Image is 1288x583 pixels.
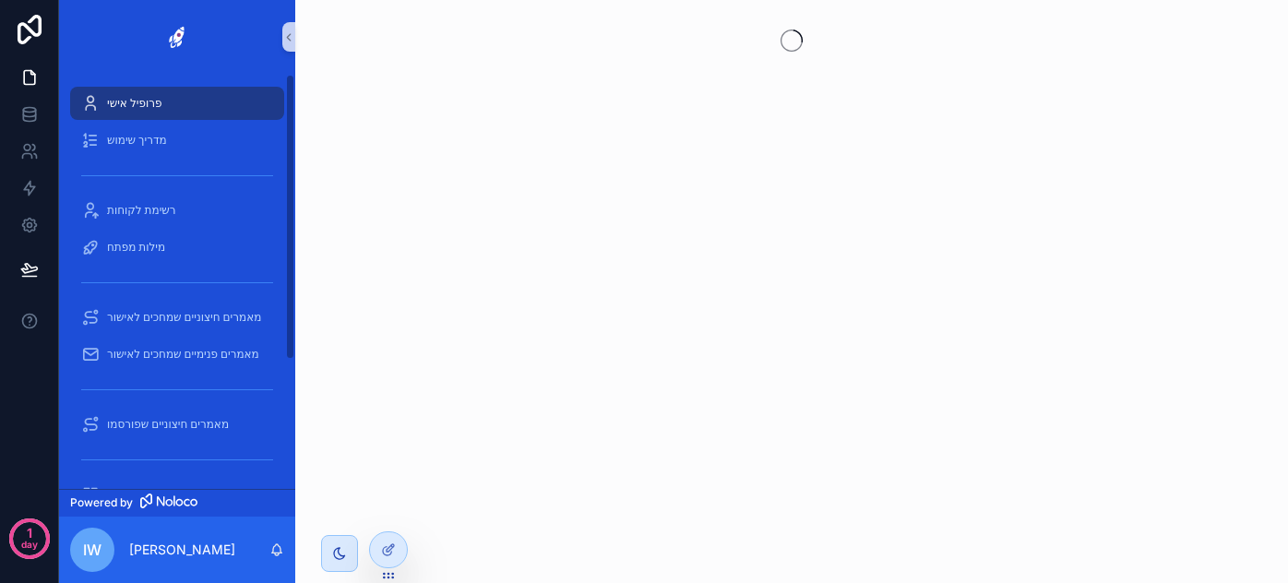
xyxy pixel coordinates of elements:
[83,539,101,561] span: iw
[70,408,284,441] a: מאמרים חיצוניים שפורסמו
[129,541,235,559] p: [PERSON_NAME]
[59,489,295,517] a: Powered by
[70,87,284,120] a: פרופיל אישי
[160,22,195,52] img: App logo
[70,301,284,334] a: מאמרים חיצוניים שמחכים לאישור
[107,310,261,325] span: מאמרים חיצוניים שמחכים לאישור
[107,417,229,432] span: מאמרים חיצוניים שפורסמו
[21,531,38,557] p: day
[70,478,284,511] a: קטלוג אתרים חיצוניים
[107,487,209,502] span: קטלוג אתרים חיצוניים
[107,96,161,111] span: פרופיל אישי
[70,495,133,510] span: Powered by
[27,524,32,542] p: 1
[70,231,284,264] a: מילות מפתח
[107,347,259,362] span: מאמרים פנימיים שמחכים לאישור
[107,133,167,148] span: מדריך שימוש
[107,203,176,218] span: רשימת לקוחות
[107,240,165,255] span: מילות מפתח
[70,124,284,157] a: מדריך שימוש
[59,74,295,489] div: scrollable content
[70,338,284,371] a: מאמרים פנימיים שמחכים לאישור
[70,194,284,227] a: רשימת לקוחות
